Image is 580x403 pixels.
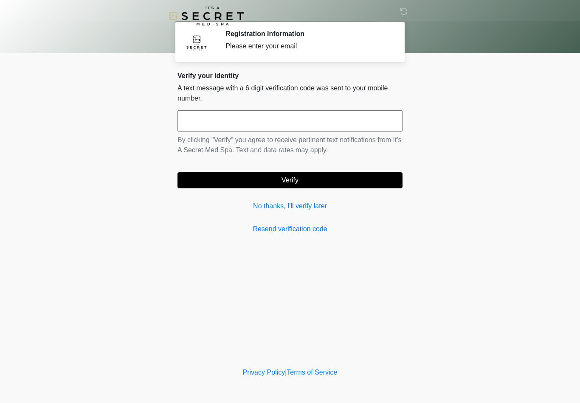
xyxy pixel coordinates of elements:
[177,224,403,234] a: Resend verification code
[177,135,403,155] p: By clicking "Verify" you agree to receive pertinent text notifications from It's A Secret Med Spa...
[243,369,285,376] a: Privacy Policy
[177,83,403,104] p: A text message with a 6 digit verification code was sent to your mobile number.
[225,41,390,51] div: Please enter your email
[177,172,403,188] button: Verify
[177,201,403,211] a: No thanks, I'll verify later
[169,6,244,25] img: It's A Secret Med Spa Logo
[177,72,403,80] h2: Verify your identity
[287,369,337,376] a: Terms of Service
[184,30,209,55] img: Agent Avatar
[285,369,287,376] a: |
[225,30,390,38] h2: Registration Information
